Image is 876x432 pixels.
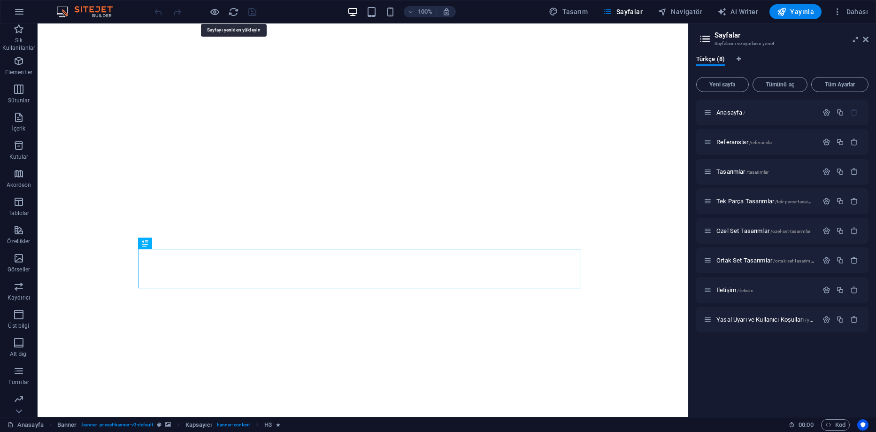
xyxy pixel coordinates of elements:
span: Sayfayı açmak için tıkla [716,227,810,234]
div: Çoğalt [836,256,844,264]
button: Tümünü aç [753,77,808,92]
div: Tek Parça Tasarımlar/tek-parca-tasaimlar [714,198,818,204]
button: AI Writer [714,4,762,19]
p: Formlar [8,378,29,386]
p: Sütunlar [8,97,30,104]
div: Çoğalt [836,197,844,205]
button: Sayfalar [599,4,646,19]
div: Ayarlar [822,197,830,205]
a: Seçimi iptal etmek için tıkla. Sayfaları açmak için çift tıkla [8,419,44,431]
div: Ayarlar [822,227,830,235]
div: Ayarlar [822,138,830,146]
h6: Oturum süresi [789,419,814,431]
span: Türkçe (8) [696,54,725,67]
h2: Sayfalar [715,31,868,39]
img: Editor Logo [54,6,124,17]
span: Sayfayı açmak için tıkla [716,286,754,293]
span: Yeni sayfa [700,82,745,87]
p: Görseller [8,266,30,273]
span: Seçmek için tıkla. Düzenlemek için çift tıkla [185,419,212,431]
div: Sil [850,168,858,176]
i: Yeniden boyutlandırmada yakınlaştırma düzeyini seçilen cihaza uyacak şekilde otomatik olarak ayarla. [442,8,451,16]
span: /iletisim [737,288,753,293]
button: 100% [404,6,437,17]
span: . banner-content [215,419,250,431]
div: Çoğalt [836,316,844,324]
span: Sayfayı açmak için tıkla [716,316,863,323]
span: AI Writer [717,7,758,16]
div: Tasarımlar/tasarimlar [714,169,818,175]
button: Ön izleme modundan çıkıp düzenlemeye devam etmek için buraya tıklayın [209,6,220,17]
span: /referanslar [749,140,773,145]
span: /ozel-set-tasarimlar [770,229,811,234]
div: Özel Set Tasarımlar/ozel-set-tasarimlar [714,228,818,234]
div: Dil Sekmeleri [696,55,868,73]
span: Tümünü aç [757,82,804,87]
h6: 100% [418,6,433,17]
div: Yasal Uyarı ve Kullanıcı Koşulları/yasaluyari-kullanicikosullari [714,316,818,323]
span: Yayınla [777,7,814,16]
span: Tasarım [549,7,588,16]
div: Sil [850,138,858,146]
span: Dahası [833,7,868,16]
div: Çoğalt [836,286,844,294]
div: Ayarlar [822,316,830,324]
span: Sayfalar [603,7,643,16]
div: Çoğalt [836,227,844,235]
nav: breadcrumb [57,419,280,431]
p: Alt Bigi [10,350,28,358]
span: Sayfayı açmak için tıkla [716,168,768,175]
div: Başlangıç sayfası silinemez [850,108,858,116]
button: Yayınla [769,4,822,19]
span: Sayfayı açmak için tıkla [716,257,815,264]
div: Çoğalt [836,138,844,146]
div: Ayarlar [822,286,830,294]
button: Tüm Ayarlar [811,77,868,92]
div: Çoğalt [836,108,844,116]
p: Elementler [5,69,32,76]
p: İçerik [12,125,25,132]
span: Seçmek için tıkla. Düzenlemek için çift tıkla [57,419,77,431]
div: Ayarlar [822,168,830,176]
span: /yasaluyari-kullanicikosullari [805,317,863,323]
button: Kod [821,419,850,431]
span: / [743,110,745,116]
span: /tasarimlar [746,170,769,175]
div: Ayarlar [822,256,830,264]
button: Dahası [829,4,872,19]
span: /ortak-set-tasarimlar [773,258,815,263]
span: Sayfayı açmak için tıkla [716,109,745,116]
p: Üst bilgi [8,322,29,330]
div: Sil [850,256,858,264]
button: reload [228,6,239,17]
button: Yeni sayfa [696,77,749,92]
div: Sil [850,197,858,205]
p: Kutular [9,153,29,161]
span: /tek-parca-tasaimlar [775,199,817,204]
span: Kod [825,419,845,431]
div: Sil [850,286,858,294]
i: Bu element, arka plan içeriyor [165,422,171,427]
div: Ortak Set Tasarımlar/ortak-set-tasarimlar [714,257,818,263]
div: Tasarım (Ctrl+Alt+Y) [545,4,592,19]
p: Özellikler [7,238,30,245]
span: . banner .preset-banner-v3-default [81,419,154,431]
div: Sil [850,227,858,235]
div: Sil [850,316,858,324]
span: Sayfayı açmak için tıkla [716,139,773,146]
span: : [805,421,807,428]
span: Navigatör [658,7,702,16]
div: İletişim/iletisim [714,287,818,293]
button: Usercentrics [857,419,868,431]
span: 00 00 [799,419,813,431]
button: Navigatör [654,4,706,19]
p: Tablolar [8,209,30,217]
p: Kaydırıcı [8,294,30,301]
button: Tasarım [545,4,592,19]
h3: Sayfalarını ve ayarlarını yönet [715,39,850,48]
i: Bu element, özelleştirilebilir bir ön ayar [157,422,161,427]
span: Tüm Ayarlar [815,82,864,87]
div: Ayarlar [822,108,830,116]
span: Sayfayı açmak için tıkla [716,198,817,205]
p: Akordeon [7,181,31,189]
